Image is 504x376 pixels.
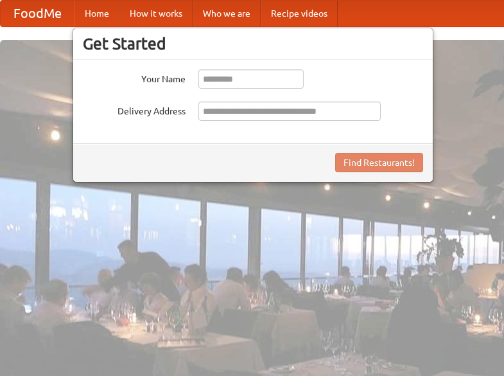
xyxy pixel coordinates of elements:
[335,153,423,172] button: Find Restaurants!
[83,102,186,118] label: Delivery Address
[74,1,119,26] a: Home
[83,34,423,53] h3: Get Started
[83,69,186,85] label: Your Name
[119,1,193,26] a: How it works
[1,1,74,26] a: FoodMe
[193,1,261,26] a: Who we are
[261,1,338,26] a: Recipe videos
